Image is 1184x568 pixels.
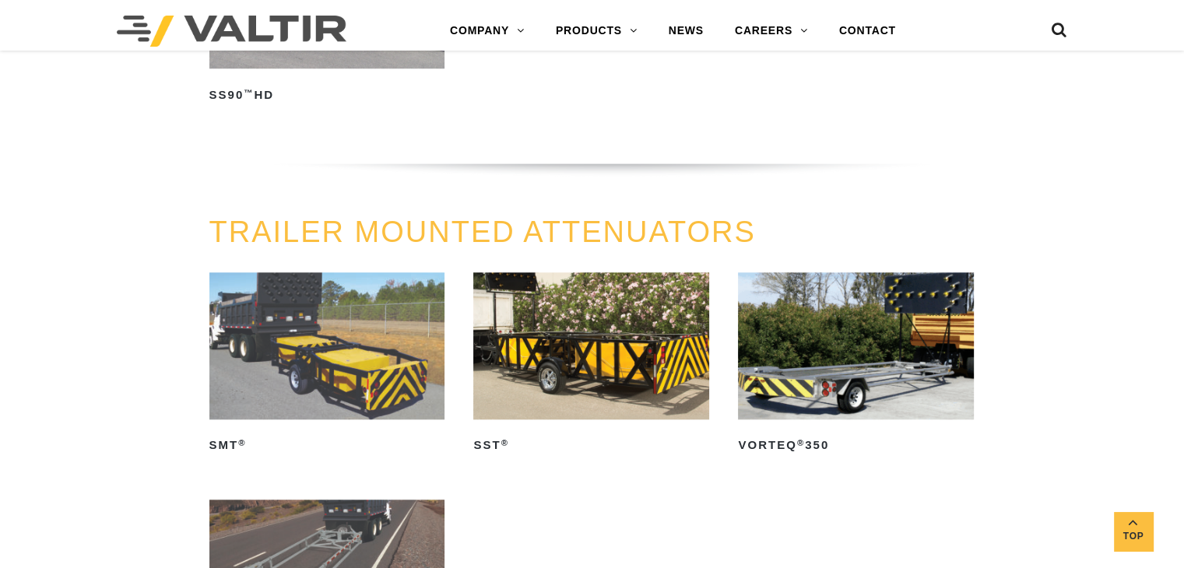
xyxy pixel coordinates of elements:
[824,16,912,47] a: CONTACT
[1114,528,1153,545] span: Top
[117,16,346,47] img: Valtir
[1114,512,1153,551] a: Top
[244,88,254,97] sup: ™
[473,433,709,458] h2: SST
[540,16,653,47] a: PRODUCTS
[738,433,974,458] h2: VORTEQ 350
[501,438,509,447] sup: ®
[209,216,756,248] a: TRAILER MOUNTED ATTENUATORS
[209,82,445,107] h2: SS90 HD
[209,433,445,458] h2: SMT
[238,438,246,447] sup: ®
[473,272,709,458] a: SST®
[209,272,445,458] a: SMT®
[719,16,824,47] a: CAREERS
[653,16,719,47] a: NEWS
[797,438,805,447] sup: ®
[738,272,974,458] a: VORTEQ®350
[434,16,540,47] a: COMPANY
